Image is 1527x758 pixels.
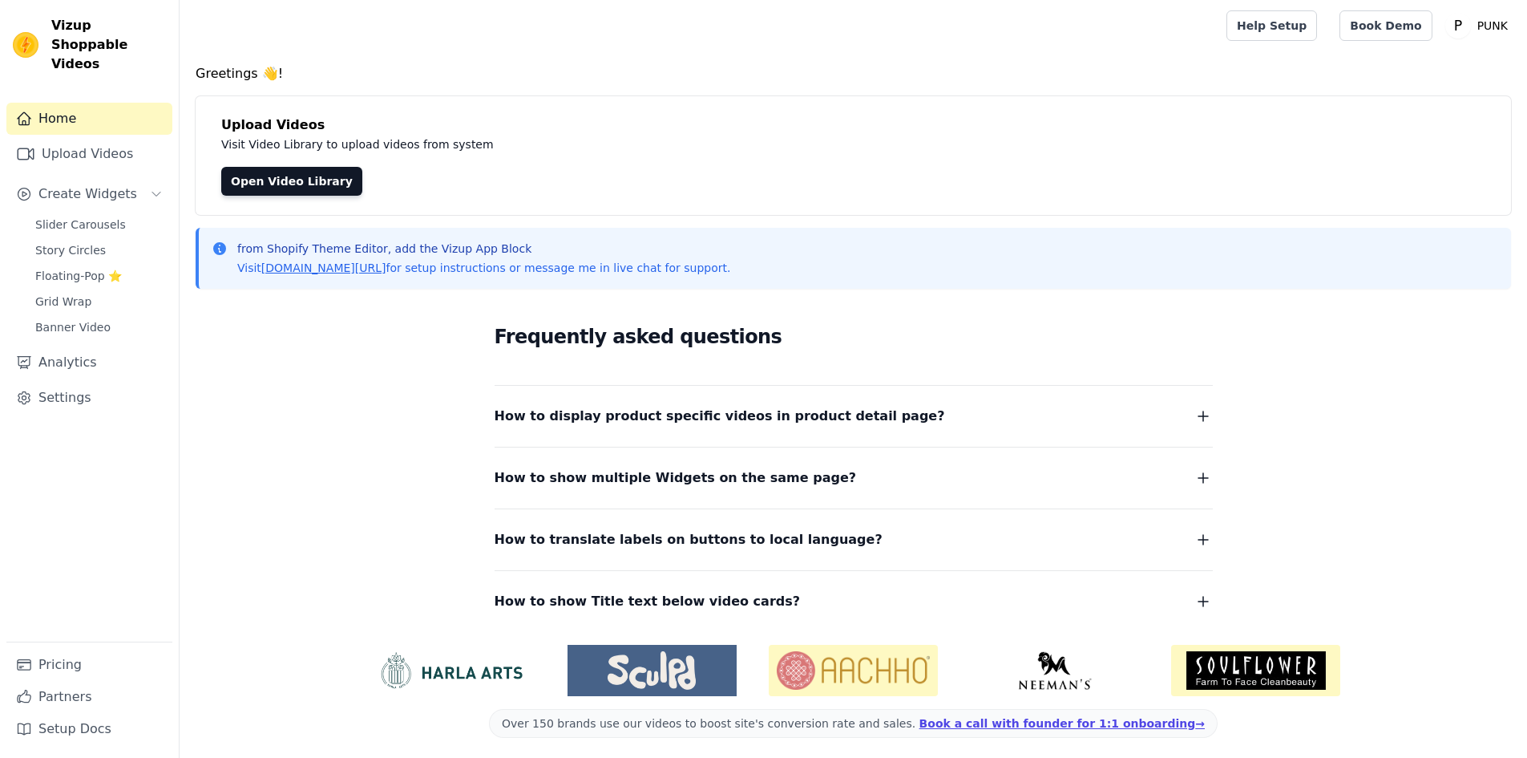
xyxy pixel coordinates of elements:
a: Book a call with founder for 1:1 onboarding [919,717,1205,730]
img: Sculpd US [568,651,737,690]
p: Visit for setup instructions or message me in live chat for support. [237,260,730,276]
img: Neeman's [970,651,1139,690]
span: Banner Video [35,319,111,335]
span: Story Circles [35,242,106,258]
a: Open Video Library [221,167,362,196]
span: How to show Title text below video cards? [495,590,801,613]
a: Story Circles [26,239,172,261]
a: Help Setup [1226,10,1317,41]
span: How to display product specific videos in product detail page? [495,405,945,428]
a: Slider Carousels [26,213,172,236]
a: Setup Docs [6,713,172,745]
a: Partners [6,681,172,713]
button: How to show multiple Widgets on the same page? [495,467,1213,489]
button: How to show Title text below video cards? [495,590,1213,613]
a: Analytics [6,347,172,379]
h2: Frequently asked questions [495,321,1213,353]
a: Home [6,103,172,135]
p: from Shopify Theme Editor, add the Vizup App Block [237,241,730,257]
a: Floating-Pop ⭐ [26,265,172,287]
h4: Upload Videos [221,116,1485,135]
h4: Greetings 👋! [196,64,1511,83]
p: PUNK [1471,11,1514,40]
span: Floating-Pop ⭐ [35,268,122,284]
span: Slider Carousels [35,217,126,233]
span: How to show multiple Widgets on the same page? [495,467,857,489]
text: P [1453,18,1461,34]
button: How to display product specific videos in product detail page? [495,405,1213,428]
span: Vizup Shoppable Videos [51,16,166,74]
span: Grid Wrap [35,294,91,310]
img: Vizup [13,32,38,58]
button: How to translate labels on buttons to local language? [495,529,1213,551]
a: Grid Wrap [26,290,172,313]
a: Upload Videos [6,138,172,170]
a: Pricing [6,649,172,681]
img: Aachho [769,645,938,696]
a: Book Demo [1339,10,1432,41]
a: Banner Video [26,316,172,338]
button: Create Widgets [6,178,172,210]
button: P PUNK [1445,11,1514,40]
img: Soulflower [1171,645,1340,696]
p: Visit Video Library to upload videos from system [221,135,939,154]
span: How to translate labels on buttons to local language? [495,529,883,551]
img: HarlaArts [366,651,535,690]
a: [DOMAIN_NAME][URL] [261,261,386,274]
a: Settings [6,382,172,414]
span: Create Widgets [38,184,137,204]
